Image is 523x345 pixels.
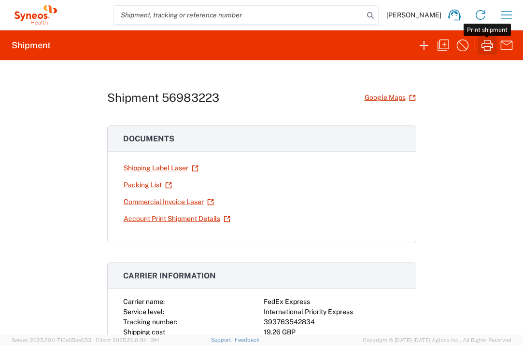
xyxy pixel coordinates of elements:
div: International Priority Express [264,307,400,317]
a: Support [211,337,235,343]
a: Packing List [123,177,172,193]
span: Documents [123,134,174,143]
span: Service level: [123,308,164,316]
span: Copyright © [DATE]-[DATE] Agistix Inc., All Rights Reserved [363,336,511,345]
a: Feedback [235,337,259,343]
h1: Shipment 56983223 [107,91,219,105]
a: Account Print Shipment Details [123,210,231,227]
span: Server: 2025.20.0-710e05ee653 [12,337,91,343]
span: Tracking number: [123,318,177,326]
div: 19.26 GBP [264,327,400,337]
span: Shipping cost [123,328,165,336]
span: Carrier information [123,271,216,280]
span: Carrier name: [123,298,165,305]
div: 393763542834 [264,317,400,327]
h2: Shipment [12,40,51,51]
a: Google Maps [364,89,416,106]
div: FedEx Express [264,297,400,307]
a: Shipping Label Laser [123,160,199,177]
a: Commercial Invoice Laser [123,193,214,210]
input: Shipment, tracking or reference number [113,6,364,24]
span: Client: 2025.20.0-8b113f4 [96,337,159,343]
span: [PERSON_NAME] [386,11,441,19]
